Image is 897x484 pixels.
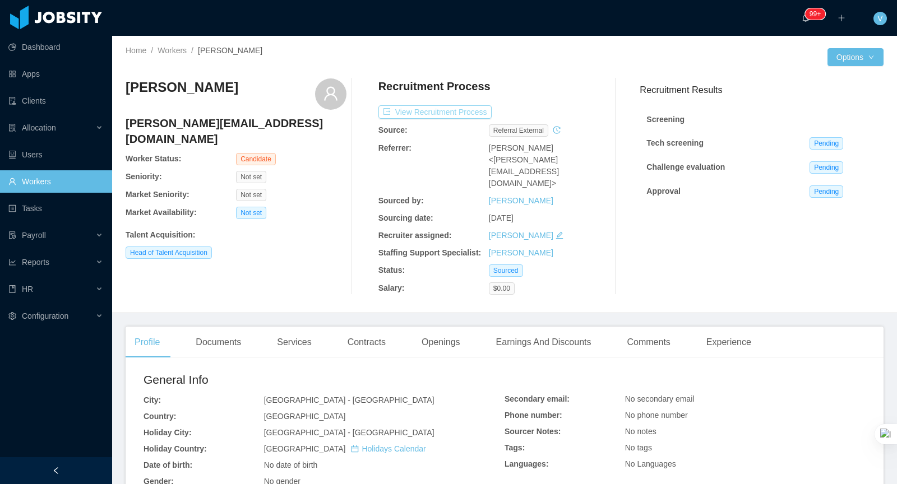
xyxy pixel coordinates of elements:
a: icon: auditClients [8,90,103,112]
div: Documents [187,327,250,358]
div: Earnings And Discounts [487,327,600,358]
b: Country: [144,412,176,421]
span: $0.00 [489,282,515,295]
b: Phone number: [505,411,562,420]
b: Referrer: [378,143,411,152]
b: Talent Acquisition : [126,230,195,239]
i: icon: solution [8,124,16,132]
b: Seniority: [126,172,162,181]
sup: 906 [805,8,825,20]
a: icon: appstoreApps [8,63,103,85]
h4: [PERSON_NAME][EMAIL_ADDRESS][DOMAIN_NAME] [126,115,346,147]
a: icon: calendarHolidays Calendar [351,444,426,453]
b: Worker Status: [126,154,181,163]
span: Pending [810,137,843,150]
a: icon: robotUsers [8,143,103,166]
b: Tags: [505,443,525,452]
a: icon: pie-chartDashboard [8,36,103,58]
a: Workers [158,46,187,55]
strong: Tech screening [646,138,704,147]
a: icon: userWorkers [8,170,103,193]
i: icon: user [323,86,339,101]
a: [PERSON_NAME] [489,231,553,240]
span: [PERSON_NAME] [198,46,262,55]
span: Head of Talent Acquisition [126,246,212,259]
b: Sourced by: [378,196,424,205]
span: Not set [236,207,266,219]
i: icon: plus [838,14,845,22]
b: Staffing Support Specialist: [378,248,482,257]
i: icon: setting [8,312,16,320]
div: Experience [697,327,760,358]
span: / [191,46,193,55]
span: [PERSON_NAME] [489,143,553,152]
b: Status: [378,266,405,274]
b: Sourcer Notes: [505,427,561,436]
i: icon: line-chart [8,258,16,266]
b: Holiday City: [144,428,192,437]
a: [PERSON_NAME] [489,248,553,257]
span: Pending [810,161,843,174]
span: Not set [236,171,266,183]
i: icon: bell [802,14,810,22]
span: Pending [810,185,843,198]
a: [PERSON_NAME] [489,196,553,205]
span: HR [22,285,33,294]
h4: Recruitment Process [378,78,491,94]
b: Sourcing date: [378,213,433,222]
h3: Recruitment Results [640,83,884,97]
b: Date of birth: [144,460,192,469]
b: Market Availability: [126,208,197,217]
i: icon: edit [556,231,563,239]
b: Recruiter assigned: [378,231,452,240]
strong: Approval [646,187,681,196]
h3: [PERSON_NAME] [126,78,238,96]
strong: Screening [646,115,685,124]
i: icon: calendar [351,445,359,453]
span: Not set [236,189,266,201]
span: No date of birth [264,460,318,469]
span: V [877,12,882,25]
b: Holiday Country: [144,444,207,453]
span: Configuration [22,311,68,320]
b: Market Seniority: [126,190,189,199]
h2: General Info [144,371,505,389]
div: No tags [625,442,866,454]
i: icon: history [553,126,561,134]
strong: Challenge evaluation [646,162,725,171]
span: Allocation [22,123,56,132]
b: Salary: [378,283,405,292]
div: Profile [126,327,169,358]
span: No notes [625,427,656,436]
b: Languages: [505,459,549,468]
span: [GEOGRAPHIC_DATA] [264,444,426,453]
span: <[PERSON_NAME][EMAIL_ADDRESS][DOMAIN_NAME]> [489,155,559,188]
div: Contracts [339,327,395,358]
span: [DATE] [489,213,514,222]
i: icon: file-protect [8,231,16,239]
b: Secondary email: [505,394,570,403]
div: Openings [413,327,469,358]
span: Payroll [22,231,46,240]
button: Optionsicon: down [827,48,884,66]
i: icon: book [8,285,16,293]
span: Referral external [489,124,548,137]
span: [GEOGRAPHIC_DATA] [264,412,346,421]
span: [GEOGRAPHIC_DATA] - [GEOGRAPHIC_DATA] [264,395,434,404]
span: No Languages [625,459,676,468]
span: [GEOGRAPHIC_DATA] - [GEOGRAPHIC_DATA] [264,428,434,437]
span: Reports [22,258,49,267]
button: icon: exportView Recruitment Process [378,105,492,119]
b: City: [144,395,161,404]
div: Comments [618,327,679,358]
a: Home [126,46,146,55]
div: Services [268,327,320,358]
span: No secondary email [625,394,695,403]
b: Source: [378,125,408,134]
a: icon: exportView Recruitment Process [378,108,492,117]
span: No phone number [625,411,688,420]
a: icon: profileTasks [8,197,103,220]
span: Sourced [489,264,523,277]
span: Candidate [236,153,276,165]
span: / [151,46,153,55]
